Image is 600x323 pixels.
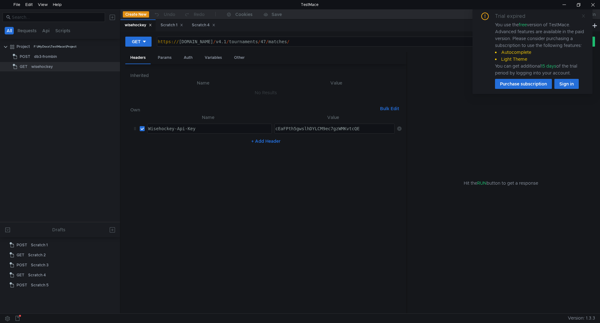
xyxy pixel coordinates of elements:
[495,13,533,20] div: Trial expired
[495,49,585,56] li: Autocomplete
[255,90,277,95] nz-embed-empty: No Results
[377,105,402,112] button: Bulk Edit
[192,22,215,28] div: Scratch 4
[17,240,27,250] span: POST
[5,27,14,34] button: All
[125,52,151,64] div: Headers
[568,314,595,323] span: Version: 1.3.3
[495,21,585,76] div: You use the version of TestMace. Advanced features are available in the paid version. Please cons...
[149,10,180,19] button: Undo
[31,240,48,250] div: Scratch 1
[132,38,141,45] div: GET
[153,52,177,64] div: Params
[554,79,579,89] button: Sign in
[130,72,402,79] h6: Inherited
[194,11,205,18] div: Redo
[200,52,227,64] div: Variables
[17,250,24,260] span: GET
[52,226,65,233] div: Drafts
[249,137,283,145] button: + Add Header
[519,22,527,28] span: free
[272,12,282,17] div: Save
[20,62,27,71] span: GET
[495,56,585,63] li: Light Theme
[229,52,250,64] div: Other
[130,106,377,114] h6: Own
[272,114,395,121] th: Value
[17,270,24,280] span: GET
[135,79,271,87] th: Name
[34,52,57,61] div: db3-frombin
[495,63,585,76] div: You can get additional of the trial period by logging into your account.
[28,270,46,280] div: Scratch 4
[17,280,27,290] span: POST
[271,79,402,87] th: Value
[235,11,252,18] div: Cookies
[31,62,53,71] div: wisehockey
[31,260,48,270] div: Scratch 3
[28,250,46,260] div: Scratch 2
[145,114,272,121] th: Name
[53,27,72,34] button: Scripts
[125,22,152,28] div: wisehockey
[17,42,30,51] div: Project
[464,180,538,187] span: Hit the button to get a response
[164,11,175,18] div: Undo
[161,22,183,28] div: Scratch 1
[16,27,38,34] button: Requests
[179,52,197,64] div: Auth
[34,42,77,51] div: F:\MyDocs\TestMace\Project
[123,11,149,18] button: Create New
[495,79,552,89] button: Purchase subscription
[12,14,101,21] input: Search...
[40,27,52,34] button: Api
[125,37,152,47] button: GET
[31,280,48,290] div: Scratch 5
[180,10,209,19] button: Redo
[541,63,556,69] span: 15 days
[477,180,487,186] span: RUN
[20,52,30,61] span: POST
[17,260,27,270] span: POST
